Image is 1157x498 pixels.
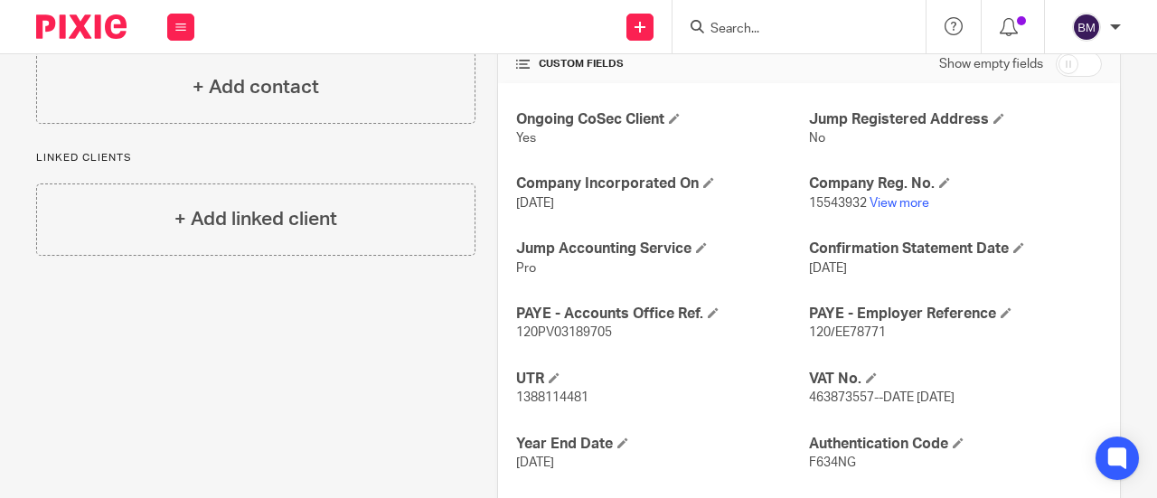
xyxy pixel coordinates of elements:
[516,435,809,454] h4: Year End Date
[174,205,337,233] h4: + Add linked client
[809,110,1102,129] h4: Jump Registered Address
[870,197,929,210] a: View more
[516,110,809,129] h4: Ongoing CoSec Client
[809,456,856,469] span: F634NG
[516,57,809,71] h4: CUSTOM FIELDS
[809,391,955,404] span: 463873557--DATE [DATE]
[809,197,867,210] span: 15543932
[939,55,1043,73] label: Show empty fields
[516,326,612,339] span: 120PV03189705
[809,435,1102,454] h4: Authentication Code
[809,240,1102,258] h4: Confirmation Statement Date
[516,174,809,193] h4: Company Incorporated On
[516,391,588,404] span: 1388114481
[516,370,809,389] h4: UTR
[809,262,847,275] span: [DATE]
[809,326,886,339] span: 120/EE78771
[36,14,127,39] img: Pixie
[709,22,871,38] input: Search
[809,132,825,145] span: No
[516,240,809,258] h4: Jump Accounting Service
[809,370,1102,389] h4: VAT No.
[516,305,809,324] h4: PAYE - Accounts Office Ref.
[516,456,554,469] span: [DATE]
[1072,13,1101,42] img: svg%3E
[516,132,536,145] span: Yes
[516,197,554,210] span: [DATE]
[36,151,475,165] p: Linked clients
[809,305,1102,324] h4: PAYE - Employer Reference
[516,262,536,275] span: Pro
[193,73,319,101] h4: + Add contact
[809,174,1102,193] h4: Company Reg. No.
